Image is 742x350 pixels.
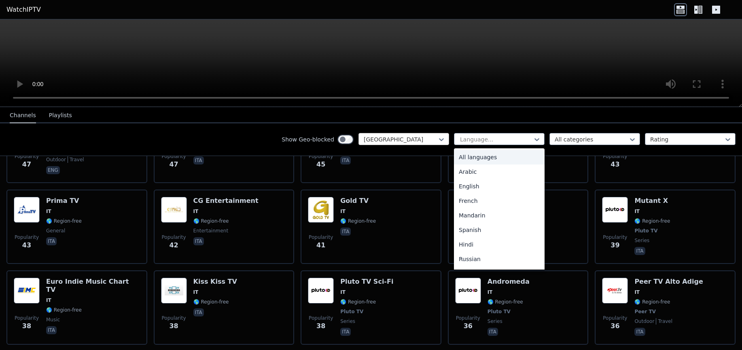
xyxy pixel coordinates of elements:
div: Arabic [454,164,545,179]
span: Popularity [603,153,627,160]
span: outdoor [46,156,66,163]
p: ita [340,328,351,336]
p: ita [46,237,57,245]
p: ita [46,326,57,334]
span: 🌎 Region-free [340,299,376,305]
img: Pluto TV Sci-Fi [308,278,334,304]
span: 🌎 Region-free [634,299,670,305]
div: Spanish [454,223,545,237]
span: 38 [169,321,178,331]
div: Russian [454,252,545,266]
span: 47 [169,160,178,169]
img: Kiss Kiss TV [161,278,187,304]
p: ita [193,308,204,316]
span: Popularity [456,315,480,321]
h6: Euro Indie Music Chart TV [46,278,140,294]
h6: Gold TV [340,197,376,205]
span: Popularity [162,315,186,321]
span: Popularity [15,153,39,160]
span: series [634,237,649,244]
span: Popularity [162,234,186,240]
span: 🌎 Region-free [340,218,376,224]
button: Playlists [49,108,72,123]
span: 36 [611,321,619,331]
span: general [46,228,65,234]
span: travel [68,156,84,163]
p: ita [340,156,351,164]
span: Peer TV [634,308,656,315]
span: IT [46,297,51,304]
label: Show Geo-blocked [282,135,334,143]
span: series [488,318,502,325]
span: 42 [169,240,178,250]
span: 36 [464,321,473,331]
span: 41 [316,240,325,250]
span: 38 [22,321,31,331]
a: WatchIPTV [6,5,41,15]
h6: Kiss Kiss TV [193,278,237,286]
span: series [340,318,355,325]
p: ita [634,328,645,336]
h6: Mutant X [634,197,670,205]
div: All languages [454,150,545,164]
div: Portuguese [454,266,545,281]
span: 45 [316,160,325,169]
span: travel [656,318,672,325]
p: ita [193,156,204,164]
span: 43 [22,240,31,250]
span: 🌎 Region-free [193,218,229,224]
h6: Pluto TV Sci-Fi [340,278,393,286]
span: Popularity [15,234,39,240]
p: eng [46,166,60,174]
span: Pluto TV [488,308,511,315]
img: Peer TV Alto Adige [602,278,628,304]
span: music [46,316,60,323]
h6: Peer TV Alto Adige [634,278,703,286]
img: Gold TV [308,197,334,223]
span: IT [488,289,493,295]
div: English [454,179,545,194]
span: 43 [611,160,619,169]
span: Pluto TV [634,228,657,234]
p: ita [193,237,204,245]
span: Popularity [603,234,627,240]
span: Popularity [309,153,333,160]
img: Andromeda [455,278,481,304]
button: Channels [10,108,36,123]
span: 47 [22,160,31,169]
span: 38 [316,321,325,331]
span: Popularity [162,153,186,160]
span: entertainment [193,228,229,234]
p: ita [488,328,498,336]
span: 🌎 Region-free [46,307,82,313]
span: IT [634,208,640,215]
h6: CG Entertainment [193,197,259,205]
span: IT [46,208,51,215]
span: Pluto TV [340,308,363,315]
p: ita [340,228,351,236]
h6: Andromeda [488,278,530,286]
span: IT [193,289,199,295]
div: French [454,194,545,208]
span: IT [340,208,346,215]
span: IT [634,289,640,295]
span: Popularity [309,234,333,240]
span: 🌎 Region-free [634,218,670,224]
h6: Prima TV [46,197,82,205]
span: 🌎 Region-free [46,218,82,224]
p: ita [634,247,645,255]
img: Prima TV [14,197,40,223]
span: outdoor [634,318,654,325]
div: Mandarin [454,208,545,223]
span: 🌎 Region-free [488,299,523,305]
span: 🌎 Region-free [193,299,229,305]
span: 39 [611,240,619,250]
span: Popularity [309,315,333,321]
span: Popularity [15,315,39,321]
span: IT [340,289,346,295]
img: CG Entertainment [161,197,187,223]
span: IT [193,208,199,215]
img: Euro Indie Music Chart TV [14,278,40,304]
span: Popularity [603,315,627,321]
img: Mutant X [602,197,628,223]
